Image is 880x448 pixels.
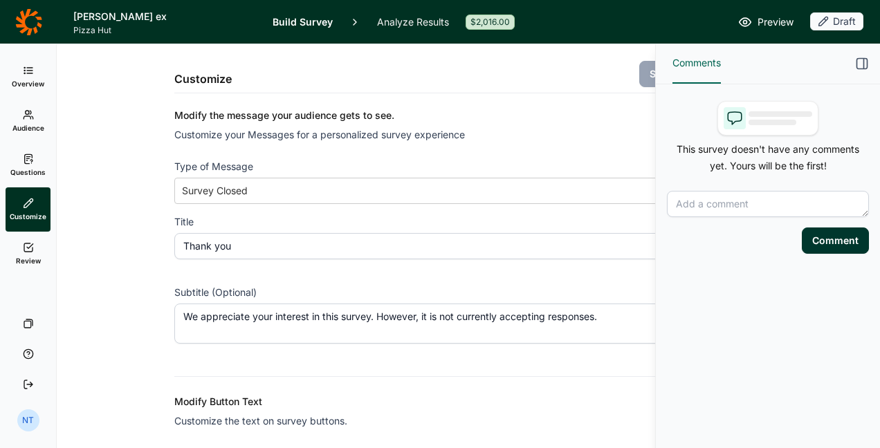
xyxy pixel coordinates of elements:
[174,286,728,299] label: Subtitle (Optional)
[174,395,262,407] span: Modify Button Text
[10,212,46,221] span: Customize
[16,256,41,265] span: Review
[6,187,51,232] a: Customize
[174,160,728,174] label: Type of Message
[12,79,44,88] span: Overview
[6,55,51,99] a: Overview
[6,232,51,276] a: Review
[174,71,232,87] h2: Customize
[17,409,39,431] div: NT
[174,304,728,344] textarea: We appreciate your interest in this survey. However, it is not currently accepting responses.
[10,167,46,177] span: Questions
[672,44,721,84] button: Comments
[73,8,256,25] h1: [PERSON_NAME] ex
[667,141,869,174] p: This survey doesn't have any comments yet. Yours will be the first!
[466,15,515,30] div: $2,016.00
[174,215,728,229] label: Title
[639,61,728,87] button: Save Changes
[174,127,728,143] p: Customize your Messages for a personalized survey experience
[6,99,51,143] a: Audience
[810,12,863,30] div: Draft
[802,227,869,254] button: Comment
[12,123,44,133] span: Audience
[738,14,794,30] a: Preview
[174,109,394,121] span: Modify the message your audience gets to see.
[810,12,863,32] button: Draft
[174,413,728,429] p: Customize the text on survey buttons.
[73,25,256,36] span: Pizza Hut
[758,14,794,30] span: Preview
[672,55,721,71] span: Comments
[6,143,51,187] a: Questions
